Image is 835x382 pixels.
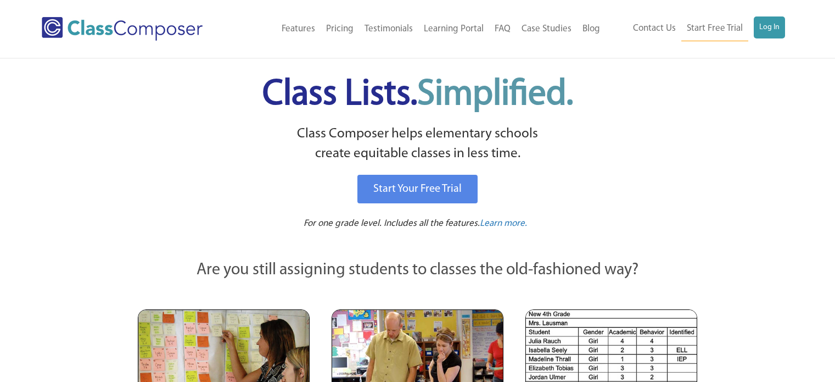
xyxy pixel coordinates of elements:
a: Features [276,17,321,41]
a: Pricing [321,17,359,41]
nav: Header Menu [238,17,605,41]
img: Class Composer [42,17,203,41]
span: Simplified. [417,77,573,113]
span: Learn more. [480,219,527,228]
span: For one grade level. Includes all the features. [304,219,480,228]
nav: Header Menu [606,16,785,41]
a: Log In [754,16,785,38]
a: Contact Us [627,16,681,41]
p: Class Composer helps elementary schools create equitable classes in less time. [136,124,699,164]
a: Blog [577,17,606,41]
a: FAQ [489,17,516,41]
span: Start Your Free Trial [373,184,462,195]
a: Testimonials [359,17,418,41]
a: Learn more. [480,217,527,231]
a: Learning Portal [418,17,489,41]
a: Start Free Trial [681,16,748,41]
a: Start Your Free Trial [357,175,478,203]
span: Class Lists. [262,77,573,113]
a: Case Studies [516,17,577,41]
p: Are you still assigning students to classes the old-fashioned way? [138,258,698,283]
